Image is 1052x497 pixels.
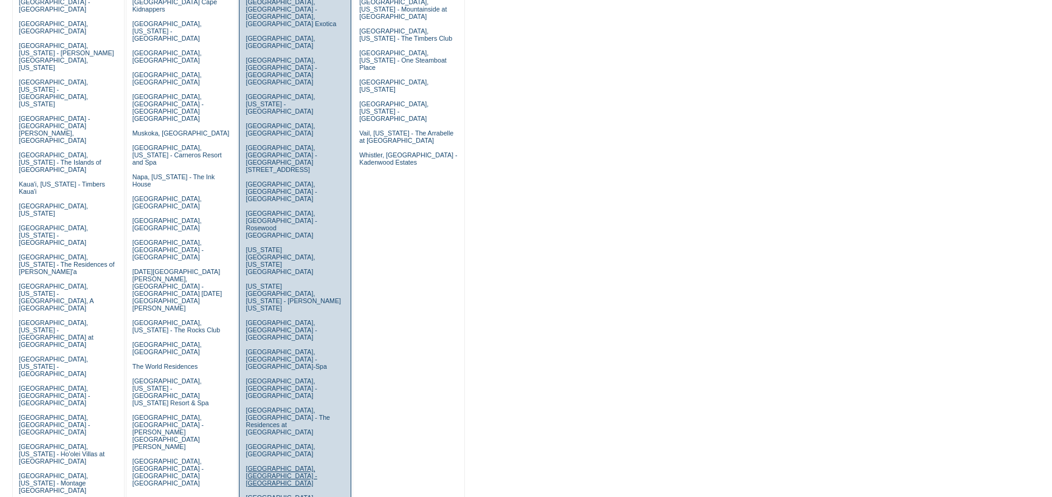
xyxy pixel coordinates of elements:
[132,49,202,64] a: [GEOGRAPHIC_DATA], [GEOGRAPHIC_DATA]
[19,253,115,275] a: [GEOGRAPHIC_DATA], [US_STATE] - The Residences of [PERSON_NAME]'a
[359,100,428,122] a: [GEOGRAPHIC_DATA], [US_STATE] - [GEOGRAPHIC_DATA]
[19,443,105,465] a: [GEOGRAPHIC_DATA], [US_STATE] - Ho'olei Villas at [GEOGRAPHIC_DATA]
[246,377,317,399] a: [GEOGRAPHIC_DATA], [GEOGRAPHIC_DATA] - [GEOGRAPHIC_DATA]
[132,363,198,370] a: The World Residences
[132,173,215,188] a: Napa, [US_STATE] - The Ink House
[359,129,453,144] a: Vail, [US_STATE] - The Arrabelle at [GEOGRAPHIC_DATA]
[246,319,317,341] a: [GEOGRAPHIC_DATA], [GEOGRAPHIC_DATA] - [GEOGRAPHIC_DATA]
[132,268,222,312] a: [DATE][GEOGRAPHIC_DATA][PERSON_NAME], [GEOGRAPHIC_DATA] - [GEOGRAPHIC_DATA] [DATE][GEOGRAPHIC_DAT...
[132,71,202,86] a: [GEOGRAPHIC_DATA], [GEOGRAPHIC_DATA]
[246,57,317,86] a: [GEOGRAPHIC_DATA], [GEOGRAPHIC_DATA] - [GEOGRAPHIC_DATA] [GEOGRAPHIC_DATA]
[19,42,114,71] a: [GEOGRAPHIC_DATA], [US_STATE] - [PERSON_NAME][GEOGRAPHIC_DATA], [US_STATE]
[246,443,315,458] a: [GEOGRAPHIC_DATA], [GEOGRAPHIC_DATA]
[132,414,204,450] a: [GEOGRAPHIC_DATA], [GEOGRAPHIC_DATA] - [PERSON_NAME][GEOGRAPHIC_DATA][PERSON_NAME]
[19,180,105,195] a: Kaua'i, [US_STATE] - Timbers Kaua'i
[246,144,317,173] a: [GEOGRAPHIC_DATA], [GEOGRAPHIC_DATA] - [GEOGRAPHIC_DATA][STREET_ADDRESS]
[359,151,457,166] a: Whistler, [GEOGRAPHIC_DATA] - Kadenwood Estates
[19,414,90,436] a: [GEOGRAPHIC_DATA], [GEOGRAPHIC_DATA] - [GEOGRAPHIC_DATA]
[19,202,88,217] a: [GEOGRAPHIC_DATA], [US_STATE]
[132,239,204,261] a: [GEOGRAPHIC_DATA], [GEOGRAPHIC_DATA] - [GEOGRAPHIC_DATA]
[19,151,101,173] a: [GEOGRAPHIC_DATA], [US_STATE] - The Islands of [GEOGRAPHIC_DATA]
[132,129,229,137] a: Muskoka, [GEOGRAPHIC_DATA]
[246,406,330,436] a: [GEOGRAPHIC_DATA], [GEOGRAPHIC_DATA] - The Residences at [GEOGRAPHIC_DATA]
[246,246,315,275] a: [US_STATE][GEOGRAPHIC_DATA], [US_STATE][GEOGRAPHIC_DATA]
[19,385,90,406] a: [GEOGRAPHIC_DATA], [GEOGRAPHIC_DATA] - [GEOGRAPHIC_DATA]
[246,348,326,370] a: [GEOGRAPHIC_DATA], [GEOGRAPHIC_DATA] - [GEOGRAPHIC_DATA]-Spa
[132,144,222,166] a: [GEOGRAPHIC_DATA], [US_STATE] - Carneros Resort and Spa
[19,115,90,144] a: [GEOGRAPHIC_DATA] - [GEOGRAPHIC_DATA][PERSON_NAME], [GEOGRAPHIC_DATA]
[246,180,317,202] a: [GEOGRAPHIC_DATA], [GEOGRAPHIC_DATA] - [GEOGRAPHIC_DATA]
[132,341,202,355] a: [GEOGRAPHIC_DATA], [GEOGRAPHIC_DATA]
[19,20,88,35] a: [GEOGRAPHIC_DATA], [GEOGRAPHIC_DATA]
[246,283,341,312] a: [US_STATE][GEOGRAPHIC_DATA], [US_STATE] - [PERSON_NAME] [US_STATE]
[246,35,315,49] a: [GEOGRAPHIC_DATA], [GEOGRAPHIC_DATA]
[246,465,317,487] a: [GEOGRAPHIC_DATA], [GEOGRAPHIC_DATA] - [GEOGRAPHIC_DATA]
[132,217,202,231] a: [GEOGRAPHIC_DATA], [GEOGRAPHIC_DATA]
[132,93,204,122] a: [GEOGRAPHIC_DATA], [GEOGRAPHIC_DATA] - [GEOGRAPHIC_DATA] [GEOGRAPHIC_DATA]
[19,355,88,377] a: [GEOGRAPHIC_DATA], [US_STATE] - [GEOGRAPHIC_DATA]
[246,210,317,239] a: [GEOGRAPHIC_DATA], [GEOGRAPHIC_DATA] - Rosewood [GEOGRAPHIC_DATA]
[246,93,315,115] a: [GEOGRAPHIC_DATA], [US_STATE] - [GEOGRAPHIC_DATA]
[246,122,315,137] a: [GEOGRAPHIC_DATA], [GEOGRAPHIC_DATA]
[19,283,94,312] a: [GEOGRAPHIC_DATA], [US_STATE] - [GEOGRAPHIC_DATA], A [GEOGRAPHIC_DATA]
[19,472,88,494] a: [GEOGRAPHIC_DATA], [US_STATE] - Montage [GEOGRAPHIC_DATA]
[19,224,88,246] a: [GEOGRAPHIC_DATA], [US_STATE] - [GEOGRAPHIC_DATA]
[132,195,202,210] a: [GEOGRAPHIC_DATA], [GEOGRAPHIC_DATA]
[132,20,202,42] a: [GEOGRAPHIC_DATA], [US_STATE] - [GEOGRAPHIC_DATA]
[359,27,452,42] a: [GEOGRAPHIC_DATA], [US_STATE] - The Timbers Club
[359,49,447,71] a: [GEOGRAPHIC_DATA], [US_STATE] - One Steamboat Place
[19,319,94,348] a: [GEOGRAPHIC_DATA], [US_STATE] - [GEOGRAPHIC_DATA] at [GEOGRAPHIC_DATA]
[19,78,88,108] a: [GEOGRAPHIC_DATA], [US_STATE] - [GEOGRAPHIC_DATA], [US_STATE]
[359,78,428,93] a: [GEOGRAPHIC_DATA], [US_STATE]
[132,458,204,487] a: [GEOGRAPHIC_DATA], [GEOGRAPHIC_DATA] - [GEOGRAPHIC_DATA] [GEOGRAPHIC_DATA]
[132,377,209,406] a: [GEOGRAPHIC_DATA], [US_STATE] - [GEOGRAPHIC_DATA] [US_STATE] Resort & Spa
[132,319,221,334] a: [GEOGRAPHIC_DATA], [US_STATE] - The Rocks Club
